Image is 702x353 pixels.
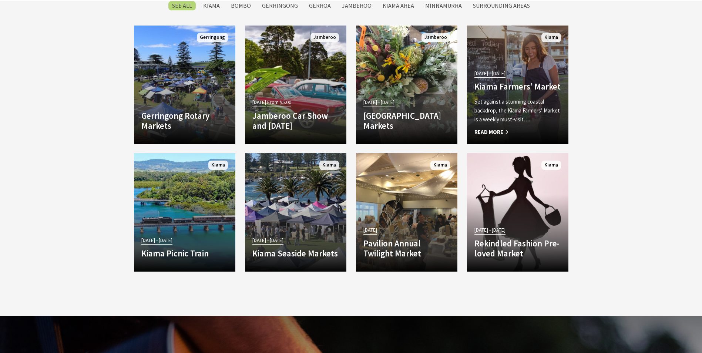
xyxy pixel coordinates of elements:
[363,238,450,259] h4: Pavilion Annual Twilight Market
[467,153,568,272] a: [DATE] - [DATE] Rekindled Fashion Pre-loved Market Kiama
[474,81,561,92] h4: Kiama Farmers’ Market
[168,1,196,10] label: SEE All
[199,1,224,10] label: Kiama
[474,97,561,124] p: Set against a stunning coastal backdrop, the Kiama Farmers’ Market is a weekly must-visit….
[356,26,457,144] a: [DATE] - [DATE] [GEOGRAPHIC_DATA] Markets Jamberoo
[474,128,561,137] span: Read More
[363,226,377,234] span: [DATE]
[245,153,346,272] a: [DATE] - [DATE] Kiama Seaside Markets Kiama
[430,161,450,170] span: Kiama
[338,1,375,10] label: Jamberoo
[252,111,339,131] h4: Jamberoo Car Show and [DATE]
[258,1,302,10] label: Gerringong
[252,98,266,107] span: [DATE]
[379,1,418,10] label: Kiama Area
[134,26,235,144] a: Gerringong Rotary Markets Gerringong
[245,26,346,144] a: [DATE] From $5.00 Jamberoo Car Show and [DATE] Jamberoo
[363,111,450,131] h4: [GEOGRAPHIC_DATA] Markets
[227,1,255,10] label: Bombo
[141,248,228,259] h4: Kiama Picnic Train
[310,33,339,42] span: Jamberoo
[134,153,235,272] a: [DATE] - [DATE] Kiama Picnic Train Kiama
[541,161,561,170] span: Kiama
[363,98,394,107] span: [DATE] - [DATE]
[474,69,505,78] span: [DATE] - [DATE]
[252,236,283,245] span: [DATE] - [DATE]
[356,153,457,272] a: [DATE] Pavilion Annual Twilight Market Kiama
[469,1,534,10] label: Surrounding Areas
[208,161,228,170] span: Kiama
[141,111,228,131] h4: Gerringong Rotary Markets
[474,238,561,259] h4: Rekindled Fashion Pre-loved Market
[141,236,172,245] span: [DATE] - [DATE]
[305,1,335,10] label: Gerroa
[319,161,339,170] span: Kiama
[421,33,450,42] span: Jamberoo
[267,98,291,107] span: From $5.00
[197,33,228,42] span: Gerringong
[541,33,561,42] span: Kiama
[467,26,568,144] a: [DATE] - [DATE] Kiama Farmers’ Market Set against a stunning coastal backdrop, the Kiama Farmers’...
[421,1,466,10] label: Minnamurra
[474,226,505,234] span: [DATE] - [DATE]
[252,248,339,259] h4: Kiama Seaside Markets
